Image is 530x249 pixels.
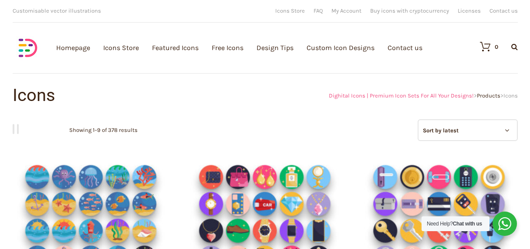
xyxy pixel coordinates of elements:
[329,92,474,99] a: Dighital Icons | Premium Icon Sets For All Your Designs!
[458,8,481,13] a: Licenses
[453,221,482,227] strong: Chat with us
[489,8,518,13] a: Contact us
[503,92,518,99] span: Icons
[69,119,138,141] p: Showing 1–9 of 378 results
[331,8,361,13] a: My Account
[275,8,305,13] a: Icons Store
[265,93,518,98] div: > >
[427,221,482,227] span: Need Help?
[495,44,498,50] div: 0
[477,92,500,99] a: Products
[13,7,101,14] span: Customisable vector illustrations
[471,41,498,52] a: 0
[314,8,323,13] a: FAQ
[370,8,449,13] a: Buy icons with cryptocurrency
[13,87,265,104] h1: Icons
